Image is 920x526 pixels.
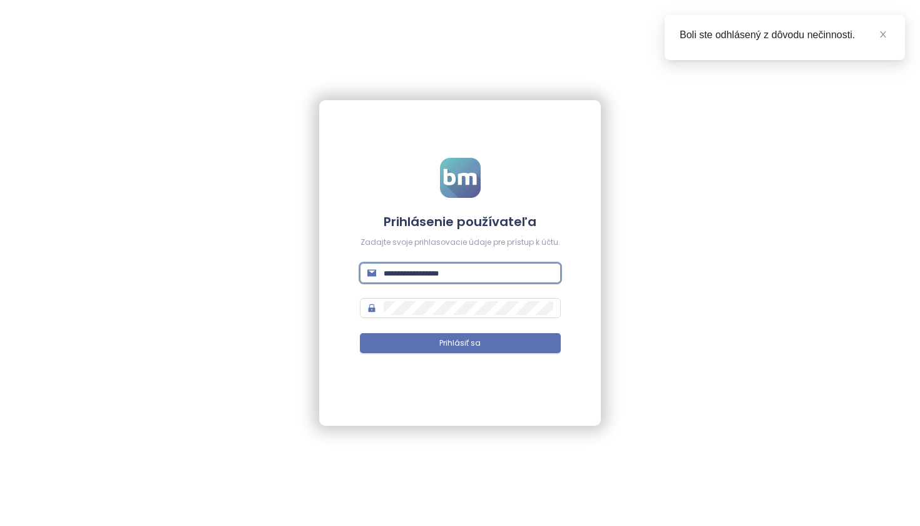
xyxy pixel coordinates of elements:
img: logo [440,158,481,198]
div: Boli ste odhlásený z dôvodu nečinnosti. [680,28,890,43]
span: mail [367,269,376,277]
button: Prihlásiť sa [360,333,561,353]
span: close [879,30,887,39]
div: Zadajte svoje prihlasovacie údaje pre prístup k účtu. [360,237,561,249]
span: lock [367,304,376,312]
span: Prihlásiť sa [439,338,481,349]
h4: Prihlásenie používateľa [360,213,561,230]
